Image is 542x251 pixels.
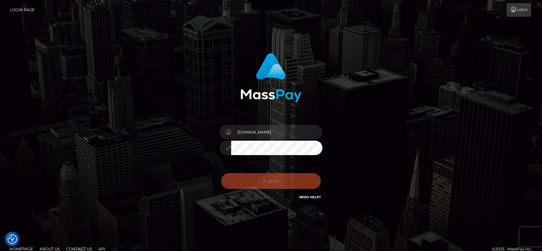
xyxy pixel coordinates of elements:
input: Username... [231,125,322,139]
button: Consent Preferences [7,234,17,244]
a: Login [507,3,531,17]
a: Login Page [10,3,35,17]
a: Need Help? [299,195,321,199]
img: Revisit consent button [7,234,17,244]
img: MassPay Login [240,53,302,102]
